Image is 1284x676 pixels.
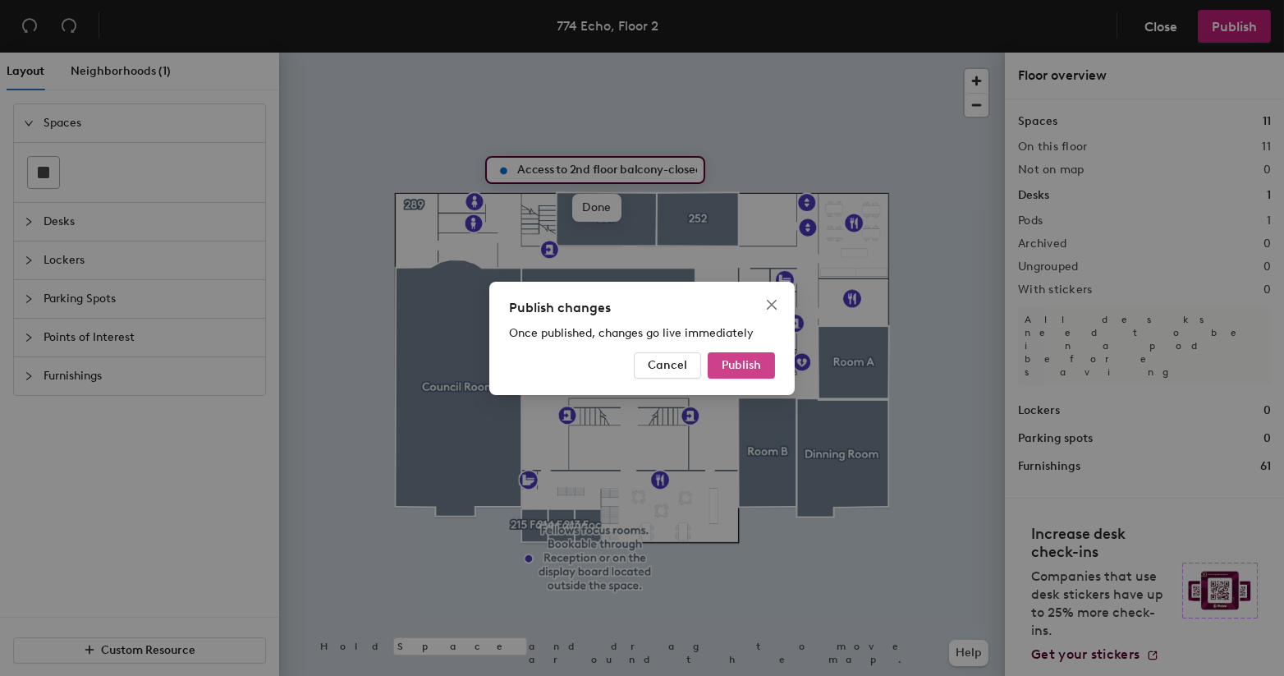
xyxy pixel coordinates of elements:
span: close [765,298,778,311]
button: Close [759,292,785,318]
span: Publish [722,358,761,372]
span: Cancel [648,358,687,372]
button: Cancel [634,352,701,379]
div: Publish changes [509,298,775,318]
span: Close [759,298,785,311]
span: Once published, changes go live immediately [509,326,754,340]
button: Publish [708,352,775,379]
